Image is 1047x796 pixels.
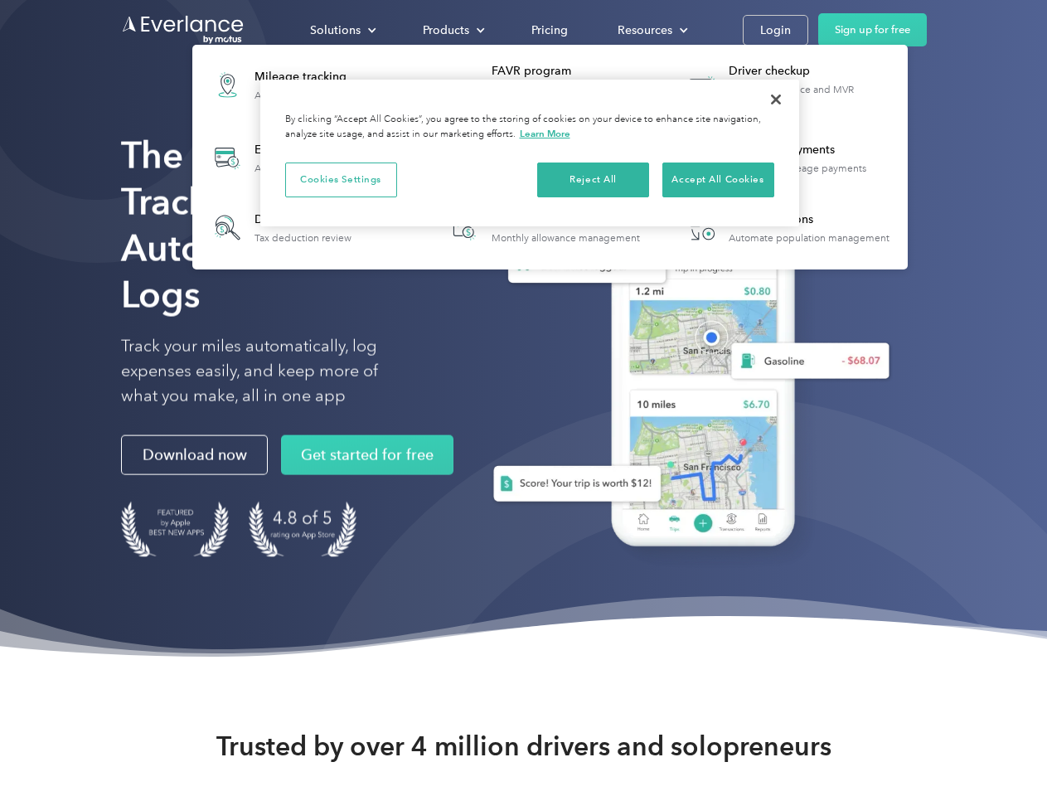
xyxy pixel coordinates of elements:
div: Resources [601,16,701,45]
p: Track your miles automatically, log expenses easily, and keep more of what you make, all in one app [121,334,417,409]
button: Reject All [537,163,649,197]
strong: Trusted by over 4 million drivers and solopreneurs [216,730,831,763]
div: Automatic mileage logs [254,90,362,101]
div: Automatic transaction logs [254,163,374,174]
a: HR IntegrationsAutomate population management [675,201,898,255]
div: Expense tracking [254,142,374,158]
a: Get started for free [281,435,453,475]
a: Go to homepage [121,14,245,46]
div: Pricing [531,20,568,41]
div: Login [760,20,791,41]
img: 4.9 out of 5 stars on the app store [249,502,356,557]
a: Expense trackingAutomatic transaction logs [201,128,382,188]
div: Mileage tracking [254,69,362,85]
a: FAVR programFixed & Variable Rate reimbursement design & management [438,55,662,115]
div: Tax deduction review [254,232,351,244]
div: Deduction finder [254,211,351,228]
div: License, insurance and MVR verification [729,84,899,107]
button: Accept All Cookies [662,163,774,197]
a: More information about your privacy, opens in a new tab [520,128,570,139]
a: Login [743,15,808,46]
div: Monthly allowance management [492,232,640,244]
a: Download now [121,435,268,475]
div: Resources [618,20,672,41]
a: Accountable planMonthly allowance management [438,201,648,255]
img: Badge for Featured by Apple Best New Apps [121,502,229,557]
img: Everlance, mileage tracker app, expense tracking app [467,158,903,571]
div: Solutions [293,16,390,45]
a: Sign up for free [818,13,927,46]
a: Deduction finderTax deduction review [201,201,360,255]
button: Cookies Settings [285,163,397,197]
div: Driver checkup [729,63,899,80]
div: Privacy [260,80,799,226]
div: FAVR program [492,63,662,80]
a: Pricing [515,16,584,45]
div: Solutions [310,20,361,41]
a: Mileage trackingAutomatic mileage logs [201,55,371,115]
div: Products [406,16,498,45]
div: HR Integrations [729,211,889,228]
a: Driver checkupLicense, insurance and MVR verification [675,55,899,115]
div: Cookie banner [260,80,799,226]
div: Automate population management [729,232,889,244]
button: Close [758,81,794,118]
div: Products [423,20,469,41]
div: By clicking “Accept All Cookies”, you agree to the storing of cookies on your device to enhance s... [285,113,774,142]
nav: Products [192,45,908,269]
